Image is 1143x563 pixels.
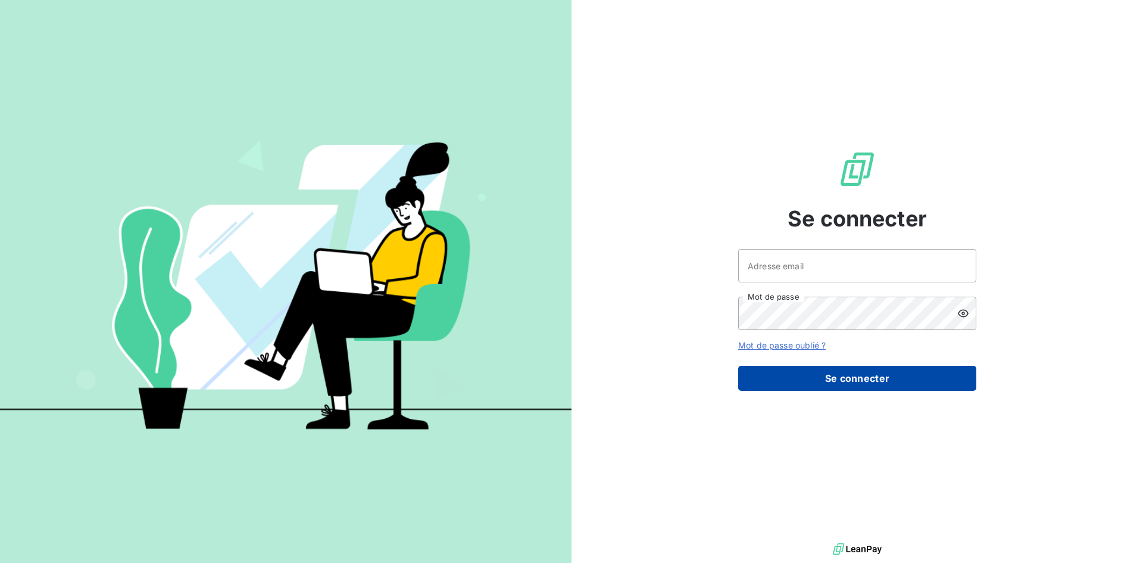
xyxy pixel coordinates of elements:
[738,366,976,391] button: Se connecter
[833,540,882,558] img: logo
[738,340,826,350] a: Mot de passe oublié ?
[738,249,976,282] input: placeholder
[788,203,927,235] span: Se connecter
[838,150,876,188] img: Logo LeanPay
